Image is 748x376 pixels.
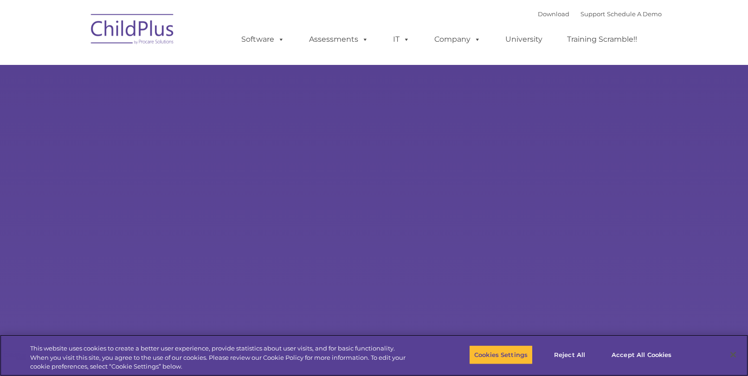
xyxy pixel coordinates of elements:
button: Accept All Cookies [606,345,677,364]
span: Phone number [129,99,168,106]
a: University [496,30,552,49]
div: This website uses cookies to create a better user experience, provide statistics about user visit... [30,344,412,371]
a: Company [425,30,490,49]
button: Cookies Settings [469,345,533,364]
font: | [538,10,662,18]
a: IT [384,30,419,49]
button: Reject All [541,345,599,364]
a: Training Scramble!! [558,30,646,49]
button: Close [723,344,743,365]
a: Support [580,10,605,18]
a: Software [232,30,294,49]
span: Last name [129,61,157,68]
a: Download [538,10,569,18]
img: ChildPlus by Procare Solutions [86,7,179,54]
a: Assessments [300,30,378,49]
a: Schedule A Demo [607,10,662,18]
